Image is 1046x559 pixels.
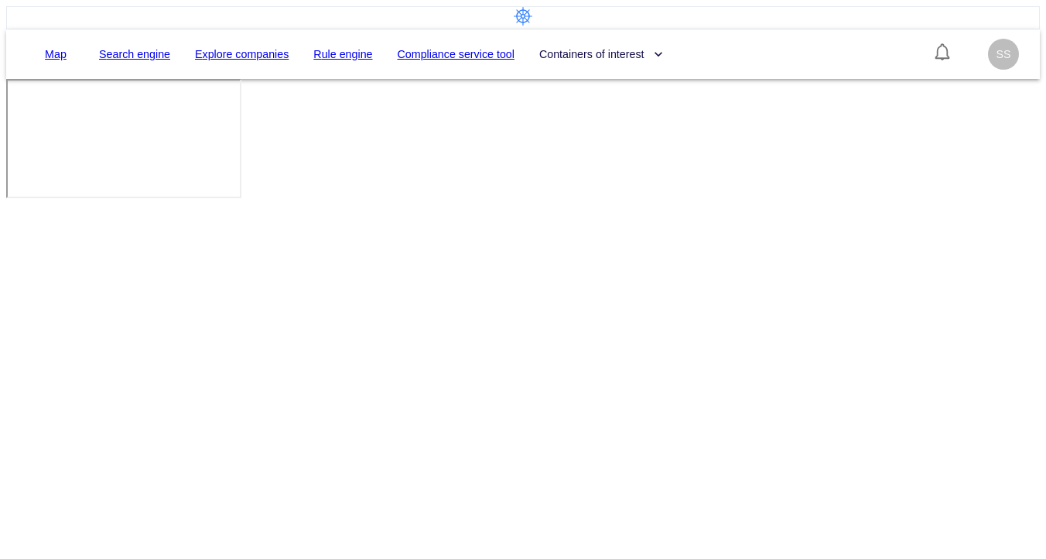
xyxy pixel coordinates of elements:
button: Containers of interest [533,40,669,69]
a: Map [45,45,67,64]
div: Notification center [933,43,952,66]
span: SS [996,48,1010,60]
a: Compliance service tool [398,45,514,64]
a: Search engine [99,45,170,64]
button: Search engine [93,40,176,69]
button: Rule engine [307,40,378,69]
button: SS [986,36,1021,72]
span: Containers of interest [539,45,663,64]
button: Map [31,40,80,69]
button: Compliance service tool [391,40,521,69]
button: Explore companies [189,40,295,69]
a: Explore companies [195,45,289,64]
a: Rule engine [313,45,372,64]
